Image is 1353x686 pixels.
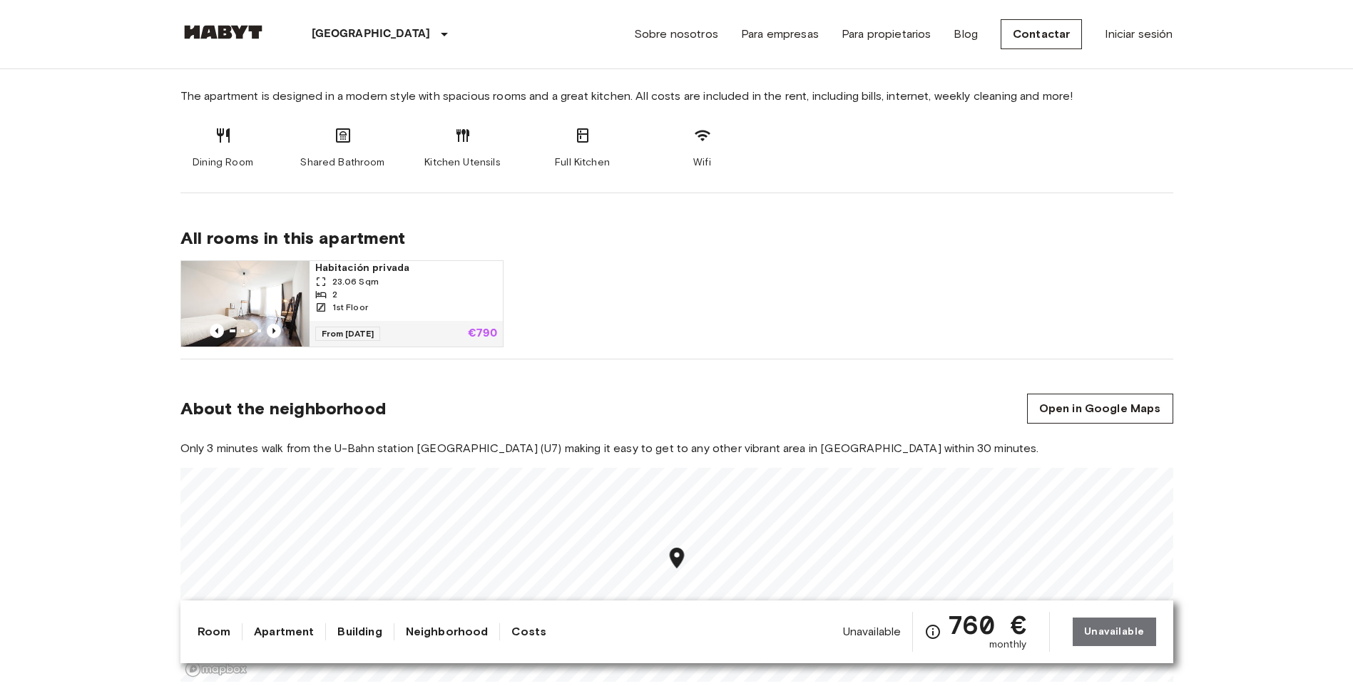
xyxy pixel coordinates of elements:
button: Previous image [210,324,224,338]
a: Costs [511,623,546,640]
span: The apartment is designed in a modern style with spacious rooms and a great kitchen. All costs ar... [180,88,1173,104]
span: Only 3 minutes walk from the U-Bahn station [GEOGRAPHIC_DATA] (U7) making it easy to get to any o... [180,441,1173,456]
a: Contactar [1001,19,1082,49]
span: About the neighborhood [180,398,386,419]
a: Mapbox logo [185,661,247,677]
svg: Check cost overview for full price breakdown. Please note that discounts apply to new joiners onl... [924,623,941,640]
span: Unavailable [843,624,902,640]
a: Apartment [254,623,314,640]
a: Building [337,623,382,640]
span: From [DATE] [315,327,381,341]
span: 2 [332,288,337,301]
span: 23.06 Sqm [332,275,379,288]
a: Sobre nosotros [634,26,718,43]
span: Wifi [693,155,711,170]
p: [GEOGRAPHIC_DATA] [312,26,431,43]
a: Open in Google Maps [1027,394,1173,424]
div: Map marker [664,546,689,575]
span: Kitchen Utensils [424,155,500,170]
span: Habitación privada [315,261,497,275]
span: 760 € [947,612,1026,638]
span: 1st Floor [332,301,368,314]
canvas: Map [180,468,1173,682]
span: Full Kitchen [555,155,610,170]
a: Para propietarios [842,26,931,43]
span: monthly [989,638,1026,652]
a: Room [198,623,231,640]
p: €790 [468,328,497,339]
span: Dining Room [193,155,253,170]
a: Blog [954,26,978,43]
button: Previous image [267,324,281,338]
img: Marketing picture of unit DE-01-010-002-01H [181,261,310,347]
span: Shared Bathroom [300,155,384,170]
a: Para empresas [741,26,819,43]
a: Neighborhood [406,623,489,640]
a: Marketing picture of unit DE-01-010-002-01HPrevious imagePrevious imageHabitación privada23.06 Sq... [180,260,504,347]
span: All rooms in this apartment [180,227,1173,249]
a: Iniciar sesión [1105,26,1173,43]
img: Habyt [180,25,266,39]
